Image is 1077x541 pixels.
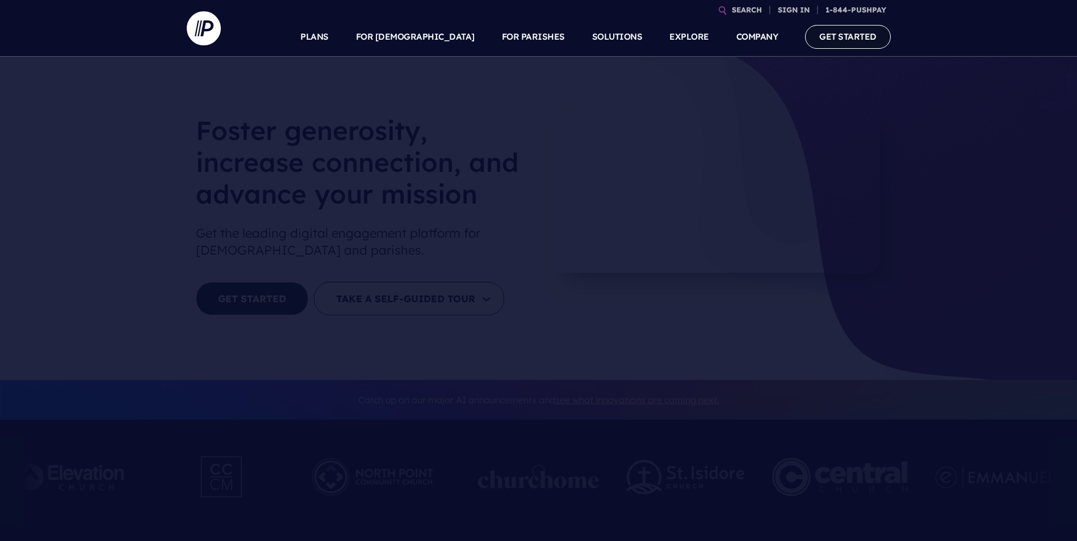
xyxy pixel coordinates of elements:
[736,17,778,57] a: COMPANY
[300,17,329,57] a: PLANS
[805,25,891,48] a: GET STARTED
[502,17,565,57] a: FOR PARISHES
[356,17,475,57] a: FOR [DEMOGRAPHIC_DATA]
[669,17,709,57] a: EXPLORE
[592,17,643,57] a: SOLUTIONS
